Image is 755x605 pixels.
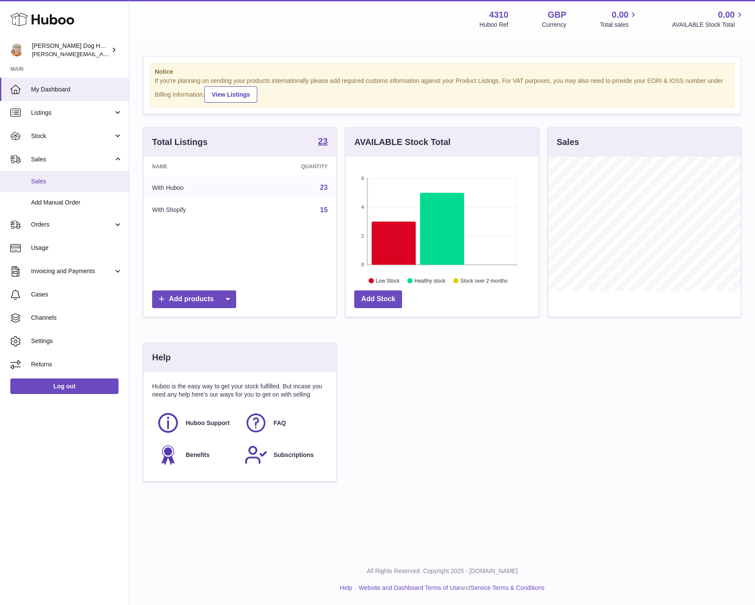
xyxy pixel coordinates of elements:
[461,277,508,284] text: Stock over 2 months
[31,290,122,299] span: Cases
[31,85,122,94] span: My Dashboard
[600,21,638,29] span: Total sales
[156,443,236,466] a: Benefits
[186,419,230,427] span: Huboo Support
[672,9,745,29] a: 0.00 AVAILABLE Stock Total
[155,77,730,103] div: If you're planning on sending your products internationally please add required customs informati...
[186,451,209,459] span: Benefits
[244,443,324,466] a: Subscriptions
[144,199,247,221] td: With Shopify
[362,233,364,238] text: 2
[362,205,364,210] text: 4
[356,584,544,592] li: and
[362,176,364,181] text: 6
[32,50,173,57] span: [PERSON_NAME][EMAIL_ADDRESS][DOMAIN_NAME]
[152,352,171,363] h3: Help
[480,21,509,29] div: Huboo Ref
[354,290,402,308] a: Add Stock
[274,419,286,427] span: FAQ
[340,584,353,591] a: Help
[10,44,23,57] img: toby@hackneydoghouse.com
[136,567,748,575] p: All Rights Reserved. Copyright 2025 - [DOMAIN_NAME]
[376,277,400,284] text: Low Stock
[548,9,566,21] strong: GBP
[489,9,509,21] strong: 4310
[362,262,364,267] text: 0
[320,206,328,214] a: 15
[244,411,324,435] a: FAQ
[10,378,119,394] a: Log out
[152,136,208,148] h3: Total Listings
[718,9,735,21] span: 0.00
[31,109,113,117] span: Listings
[156,411,236,435] a: Huboo Support
[31,314,122,322] span: Channels
[152,382,328,399] p: Huboo is the easy way to get your stock fulfilled. But incase you need any help here's our ways f...
[318,137,328,145] strong: 23
[354,136,450,148] h3: AVAILABLE Stock Total
[31,360,122,369] span: Returns
[542,21,567,29] div: Currency
[155,68,730,76] strong: Notice
[600,9,638,29] a: 0.00 Total sales
[31,199,122,207] span: Add Manual Order
[320,184,328,191] a: 23
[557,136,579,148] h3: Sales
[31,244,122,252] span: Usage
[31,177,122,186] span: Sales
[144,176,247,199] td: With Huboo
[31,337,122,345] span: Settings
[31,267,113,275] span: Invoicing and Payments
[612,9,629,21] span: 0.00
[415,277,446,284] text: Healthy stock
[672,21,745,29] span: AVAILABLE Stock Total
[274,451,314,459] span: Subscriptions
[204,86,257,103] a: View Listings
[247,157,336,176] th: Quantity
[31,132,113,140] span: Stock
[471,584,545,591] a: Service Terms & Conditions
[31,221,113,229] span: Orders
[144,157,247,176] th: Name
[31,155,113,164] span: Sales
[152,290,236,308] a: Add products
[359,584,460,591] a: Website and Dashboard Terms of Use
[32,42,109,58] div: [PERSON_NAME] Dog House
[318,137,328,147] a: 23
